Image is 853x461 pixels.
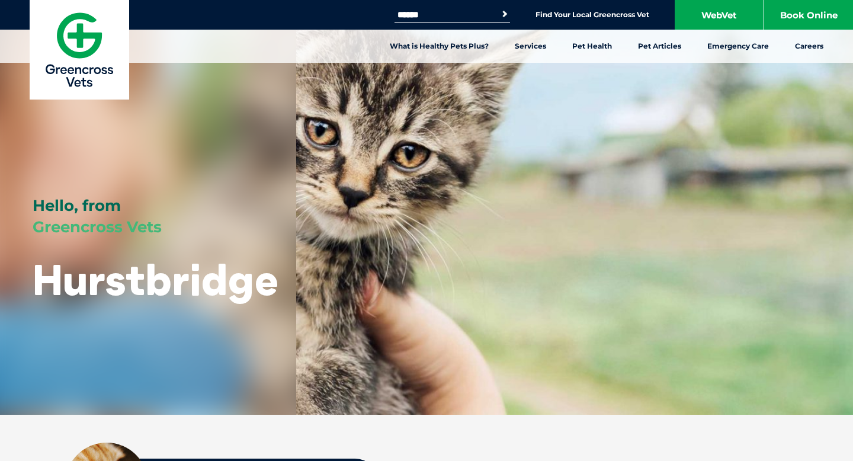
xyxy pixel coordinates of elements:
[625,30,694,63] a: Pet Articles
[559,30,625,63] a: Pet Health
[33,196,121,215] span: Hello, from
[694,30,782,63] a: Emergency Care
[502,30,559,63] a: Services
[33,217,162,236] span: Greencross Vets
[377,30,502,63] a: What is Healthy Pets Plus?
[535,10,649,20] a: Find Your Local Greencross Vet
[499,8,511,20] button: Search
[33,256,279,303] h1: Hurstbridge
[782,30,836,63] a: Careers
